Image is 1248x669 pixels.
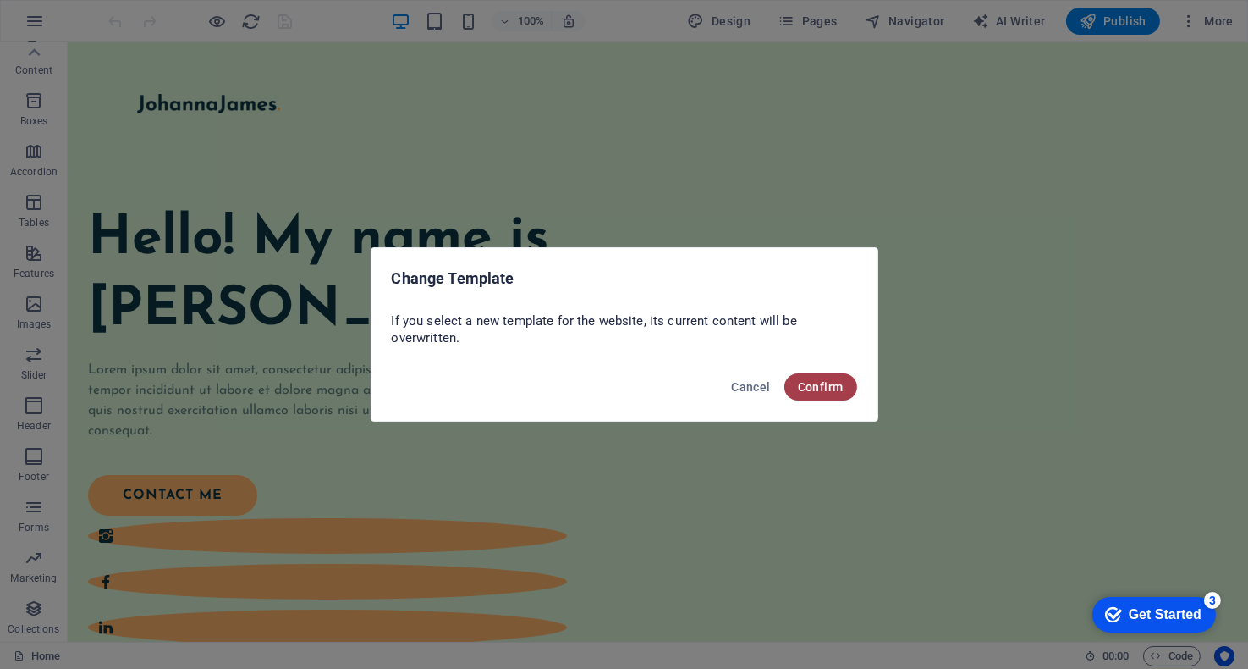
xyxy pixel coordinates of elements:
div: Get Started 3 items remaining, 40% complete [14,8,137,44]
span: Confirm [798,380,844,394]
button: Confirm [784,373,857,401]
p: If you select a new template for the website, its current content will be overwritten. [392,312,857,346]
h2: Change Template [392,268,857,289]
button: Cancel [724,373,777,401]
span: Cancel [731,380,770,394]
div: 3 [125,3,142,20]
div: Get Started [50,19,123,34]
